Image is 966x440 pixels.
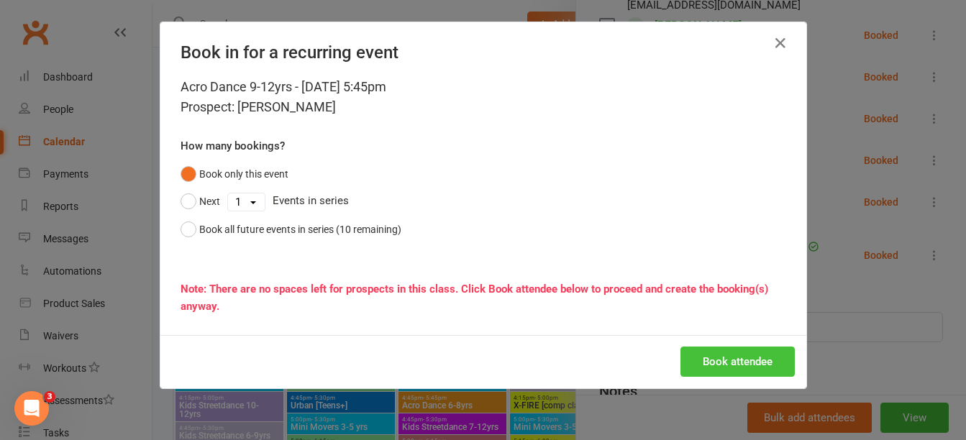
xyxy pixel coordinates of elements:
label: How many bookings? [181,137,285,155]
button: Close [769,32,792,55]
div: Events in series [181,188,786,215]
button: Book attendee [680,347,795,377]
h4: Book in for a recurring event [181,42,786,63]
div: Book all future events in series (10 remaining) [199,221,401,237]
button: Book only this event [181,160,288,188]
div: Acro Dance 9-12yrs - [DATE] 5:45pm Prospect: [PERSON_NAME] [181,77,786,117]
span: 3 [44,391,55,403]
button: Book all future events in series (10 remaining) [181,216,401,243]
div: Note: There are no spaces left for prospects in this class. Click Book attendee below to proceed ... [181,280,786,315]
button: Next [181,188,220,215]
iframe: Intercom live chat [14,391,49,426]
